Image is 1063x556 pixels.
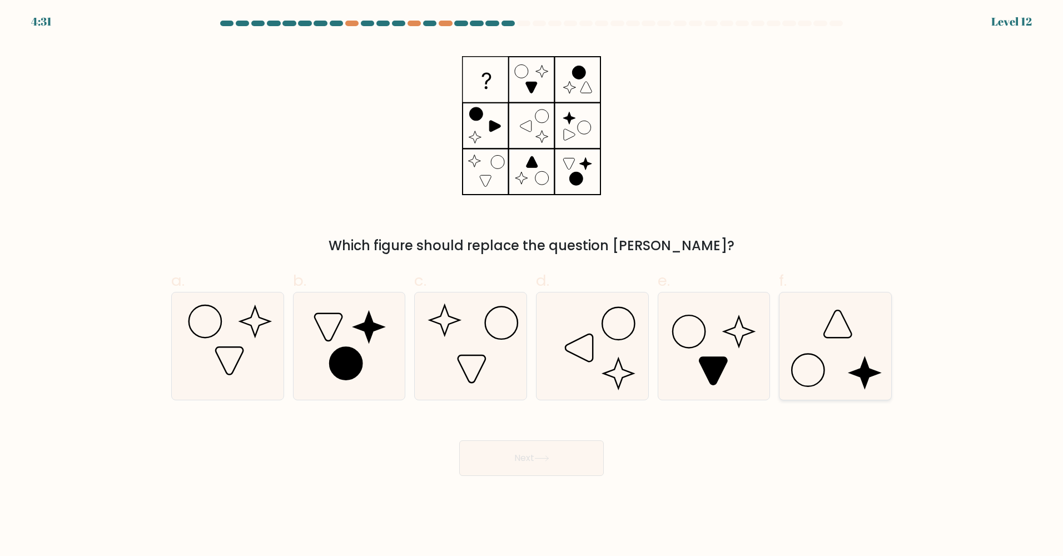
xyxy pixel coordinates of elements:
span: d. [536,270,549,291]
span: e. [658,270,670,291]
div: 4:31 [31,13,52,30]
div: Level 12 [991,13,1032,30]
div: Which figure should replace the question [PERSON_NAME]? [178,236,885,256]
span: f. [779,270,787,291]
span: c. [414,270,426,291]
button: Next [459,440,604,476]
span: b. [293,270,306,291]
span: a. [171,270,185,291]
